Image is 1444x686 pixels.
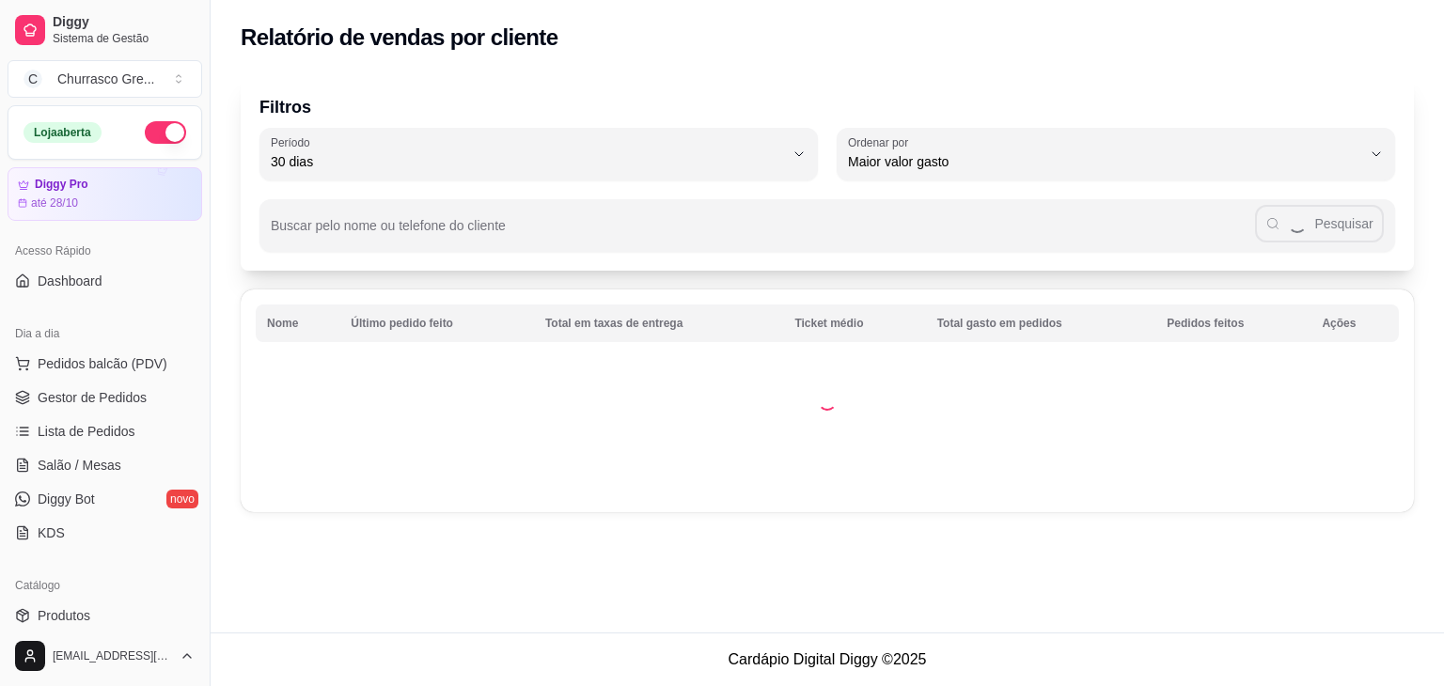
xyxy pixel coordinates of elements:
button: Ordenar porMaior valor gasto [837,128,1395,180]
a: Gestor de Pedidos [8,382,202,413]
a: KDS [8,518,202,548]
a: Diggy Botnovo [8,484,202,514]
span: Dashboard [38,272,102,290]
a: Salão / Mesas [8,450,202,480]
a: Diggy Proaté 28/10 [8,167,202,221]
span: Salão / Mesas [38,456,121,475]
a: Produtos [8,600,202,631]
div: Loja aberta [24,122,102,143]
a: Dashboard [8,266,202,296]
span: [EMAIL_ADDRESS][DOMAIN_NAME] [53,648,172,663]
article: Diggy Pro [35,178,88,192]
footer: Cardápio Digital Diggy © 2025 [211,632,1444,686]
span: Gestor de Pedidos [38,388,147,407]
button: Pedidos balcão (PDV) [8,349,202,379]
button: [EMAIL_ADDRESS][DOMAIN_NAME] [8,633,202,678]
p: Filtros [259,94,1395,120]
div: Loading [818,392,837,411]
span: Sistema de Gestão [53,31,195,46]
div: Dia a dia [8,319,202,349]
div: Churrasco Gre ... [57,70,154,88]
span: 30 dias [271,152,784,171]
div: Acesso Rápido [8,236,202,266]
span: Produtos [38,606,90,625]
button: Alterar Status [145,121,186,144]
a: DiggySistema de Gestão [8,8,202,53]
div: Catálogo [8,570,202,600]
span: Lista de Pedidos [38,422,135,441]
span: Diggy Bot [38,490,95,508]
article: até 28/10 [31,195,78,210]
h2: Relatório de vendas por cliente [241,23,558,53]
a: Lista de Pedidos [8,416,202,446]
button: Período30 dias [259,128,818,180]
span: Maior valor gasto [848,152,1361,171]
span: C [24,70,42,88]
label: Ordenar por [848,134,915,150]
button: Select a team [8,60,202,98]
label: Período [271,134,316,150]
input: Buscar pelo nome ou telefone do cliente [271,224,1255,242]
span: Diggy [53,14,195,31]
span: KDS [38,523,65,542]
span: Pedidos balcão (PDV) [38,354,167,373]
